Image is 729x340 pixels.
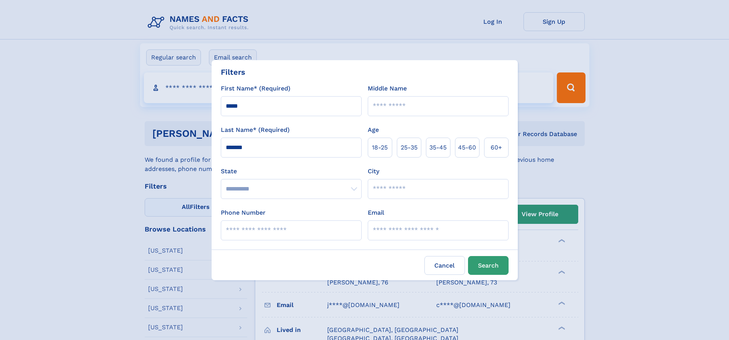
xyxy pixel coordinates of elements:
[221,125,290,135] label: Last Name* (Required)
[491,143,502,152] span: 60+
[221,208,266,217] label: Phone Number
[368,125,379,135] label: Age
[368,84,407,93] label: Middle Name
[221,84,290,93] label: First Name* (Required)
[458,143,476,152] span: 45‑60
[429,143,447,152] span: 35‑45
[468,256,509,275] button: Search
[221,167,362,176] label: State
[424,256,465,275] label: Cancel
[368,208,384,217] label: Email
[221,66,245,78] div: Filters
[372,143,388,152] span: 18‑25
[368,167,379,176] label: City
[401,143,418,152] span: 25‑35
